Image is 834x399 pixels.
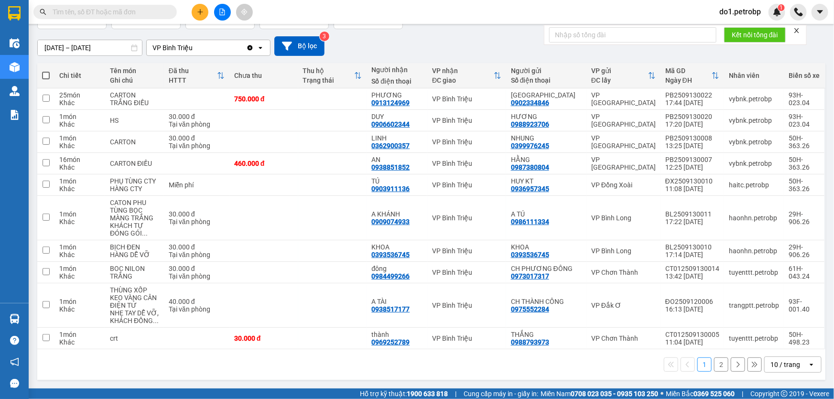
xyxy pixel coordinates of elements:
div: 29H-906.26 [789,210,820,226]
div: ĐC giao [432,76,494,84]
div: VP Chơn Thành [591,334,656,342]
div: Khác [59,338,100,346]
div: 1 món [59,113,100,120]
div: ĐC lấy [591,76,648,84]
div: 17:44 [DATE] [665,99,719,107]
div: Mã GD [665,67,712,75]
div: thành [371,331,422,338]
div: 16 món [59,156,100,163]
div: 10 / trang [770,360,800,369]
div: 460.000 đ [234,160,293,167]
div: 25 món [59,91,100,99]
span: caret-down [816,8,824,16]
div: Khác [59,142,100,150]
div: vybnk.petrobp [729,160,779,167]
div: LINH [371,134,422,142]
div: Người gửi [511,67,582,75]
div: 13:25 [DATE] [665,142,719,150]
div: 750.000 đ [234,95,293,103]
div: CATON PHU TÙNG BỌC MÀNG TRẮNG [110,199,159,222]
div: 0987380804 [511,163,549,171]
div: VP Bình Triệu [432,269,501,276]
div: PB2509130022 [665,91,719,99]
div: BỊCH ĐEN [110,243,159,251]
span: ... [142,229,148,237]
img: solution-icon [10,110,20,120]
span: search [40,9,46,15]
div: Ghi chú [110,76,159,84]
div: 1 món [59,298,100,305]
div: HTTT [169,76,217,84]
div: KHÁCH TỰ ĐÓNG GÓI KHÔNG BẢO ĐẢM [110,222,159,237]
div: PHỤ TÙNG CTY [110,177,159,185]
div: Người nhận [371,66,422,74]
div: KHOA [511,243,582,251]
img: warehouse-icon [10,38,20,48]
svg: open [257,44,264,52]
div: Số điện thoại [511,76,582,84]
div: VP Đồng Xoài [591,181,656,189]
th: Toggle SortBy [164,63,229,88]
svg: Clear value [246,44,254,52]
div: Khác [59,218,100,226]
div: DUY [371,113,422,120]
img: phone-icon [794,8,803,16]
div: BL2509130011 [665,210,719,218]
div: Ngày ĐH [665,76,712,84]
div: 17:22 [DATE] [665,218,719,226]
div: 30.000 đ [169,243,225,251]
div: Chi tiết [59,72,100,79]
strong: 0708 023 035 - 0935 103 250 [571,390,658,398]
th: Toggle SortBy [661,63,724,88]
span: Miền Bắc [666,388,735,399]
div: HÀNG DỄ VỠ [110,251,159,259]
div: 0903911136 [371,185,410,193]
div: 50H-498.23 [789,331,820,346]
div: THỤY [511,91,582,99]
div: crt [110,334,159,342]
div: CT012509130014 [665,265,719,272]
div: 1 món [59,177,100,185]
div: 0902334846 [511,99,549,107]
span: file-add [219,9,226,15]
div: VP Chơn Thành [591,269,656,276]
div: PHƯƠNG [371,91,422,99]
div: VP nhận [432,67,494,75]
div: VP Bình Long [591,247,656,255]
div: VP [GEOGRAPHIC_DATA] [591,134,656,150]
div: 0936957345 [511,185,549,193]
div: KHOA [371,243,422,251]
div: tuyenttt.petrobp [729,334,779,342]
div: Tên món [110,67,159,75]
div: Khác [59,251,100,259]
div: Khác [59,185,100,193]
img: logo-vxr [8,6,21,21]
span: copyright [781,390,788,397]
div: A TÚ [511,210,582,218]
div: 40.000 đ [169,298,225,305]
div: NHUNG [511,134,582,142]
div: 0969252789 [371,338,410,346]
button: Kết nối tổng đài [724,27,786,43]
div: Đã thu [169,67,217,75]
div: 0988923706 [511,120,549,128]
div: 17:20 [DATE] [665,120,719,128]
div: vybnk.petrobp [729,95,779,103]
div: CT012509130005 [665,331,719,338]
div: 0913124969 [371,99,410,107]
div: 0938851852 [371,163,410,171]
div: VP Bình Triệu [432,334,501,342]
img: icon-new-feature [773,8,781,16]
strong: 1900 633 818 [407,390,448,398]
div: 50H-363.26 [789,177,820,193]
div: A TÀI [371,298,422,305]
div: 0393536745 [511,251,549,259]
div: CH THÀNH CÔNG [511,298,582,305]
div: CARTON ĐIỀU [110,160,159,167]
div: 0975552284 [511,305,549,313]
div: VP [GEOGRAPHIC_DATA] [591,156,656,171]
div: vybnk.petrobp [729,138,779,146]
div: THÙNG XỐP KEO VÀNG CÂN ĐIỆN TỬ [110,286,159,309]
div: VP Đắk Ơ [591,302,656,309]
div: 1 món [59,134,100,142]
